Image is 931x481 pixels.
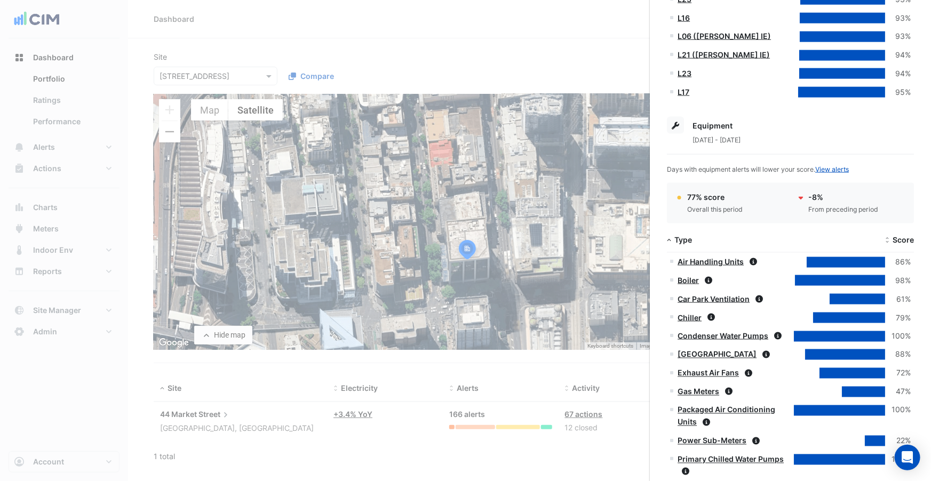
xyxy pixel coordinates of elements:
div: 77% score [687,191,743,203]
a: L17 [678,87,689,97]
div: 47% [885,386,911,398]
div: 79% [885,312,911,324]
a: Air Handling Units [678,257,744,266]
a: Chiller [678,313,702,322]
div: 98% [885,275,911,287]
div: Open Intercom Messenger [895,445,920,470]
a: [GEOGRAPHIC_DATA] [678,350,757,359]
span: [DATE] - [DATE] [693,136,741,144]
div: 93% [885,12,911,25]
span: Type [674,235,692,244]
div: 100% [885,330,911,342]
a: L06 ([PERSON_NAME] IE) [678,31,771,41]
a: L23 [678,69,691,78]
a: L21 ([PERSON_NAME] IE) [678,50,770,59]
a: Gas Meters [678,387,719,396]
a: Condenser Water Pumps [678,331,768,340]
a: Primary Chilled Water Pumps [678,455,784,464]
a: Exhaust Air Fans [678,368,739,378]
span: Score [893,235,914,244]
div: 94% [885,49,911,61]
div: 100% [885,404,911,416]
span: Days with equipment alerts will lower your score. [667,165,849,173]
div: 72% [885,367,911,380]
a: View alerts [815,165,849,173]
div: -8% [809,191,879,203]
div: 22% [885,435,911,447]
div: 100% [885,454,911,466]
span: Equipment [693,121,733,130]
div: 88% [885,349,911,361]
div: 86% [885,256,911,268]
a: L16 [678,13,690,22]
div: From preceding period [809,205,879,214]
div: Overall this period [687,205,743,214]
div: 95% [885,86,911,99]
div: 94% [885,68,911,80]
a: Packaged Air Conditioning Units [678,405,775,427]
div: 93% [885,30,911,43]
div: 61% [885,293,911,306]
a: Car Park Ventilation [678,294,750,303]
a: Power Sub-Meters [678,436,746,445]
a: Boiler [678,276,699,285]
